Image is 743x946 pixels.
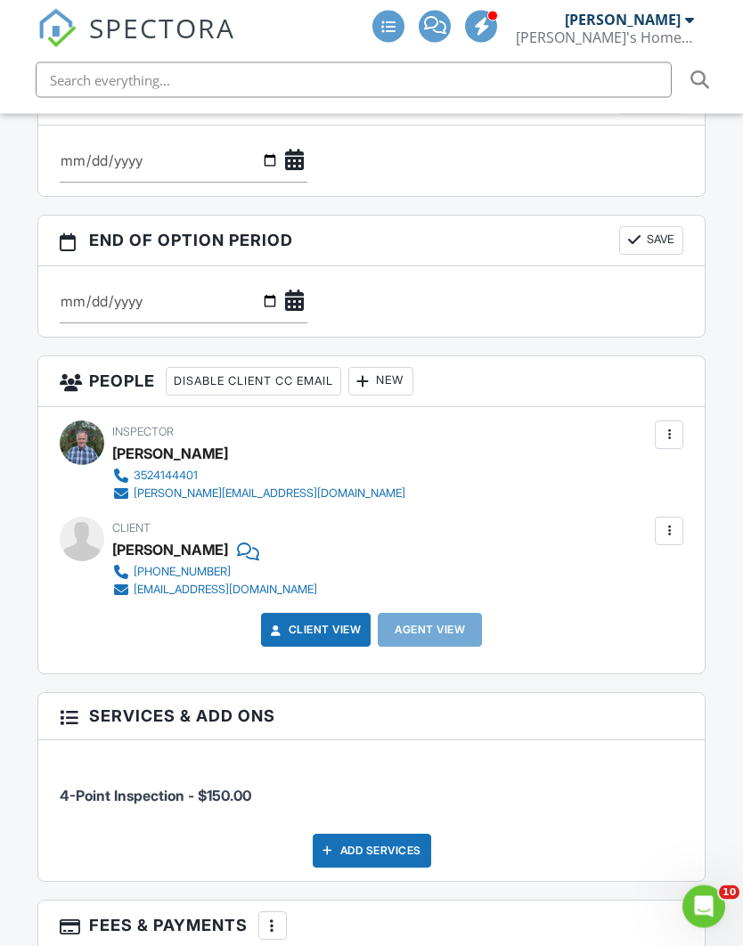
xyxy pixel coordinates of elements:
h3: Services & Add ons [38,694,706,740]
span: End of Option Period [89,229,293,253]
div: Add Services [313,835,431,869]
div: [PHONE_NUMBER] [134,566,231,580]
a: [PERSON_NAME][EMAIL_ADDRESS][DOMAIN_NAME] [112,485,405,503]
li: Service: 4-Point Inspection [60,754,684,820]
span: Client [112,522,151,535]
div: 3524144401 [134,469,198,484]
a: 3524144401 [112,468,405,485]
div: Steve's Home Inspection Services [516,29,694,46]
div: [PERSON_NAME] [565,11,681,29]
div: New [348,368,413,396]
img: The Best Home Inspection Software - Spectora [37,9,77,48]
span: 10 [719,885,739,900]
a: SPECTORA [37,24,235,61]
div: Disable Client CC Email [166,368,341,396]
input: Select Date [60,281,307,324]
a: [PHONE_NUMBER] [112,564,317,582]
button: Save [619,227,683,256]
span: Inspector [112,426,174,439]
iframe: Intercom live chat [682,885,725,928]
div: [PERSON_NAME][EMAIL_ADDRESS][DOMAIN_NAME] [134,487,405,502]
h3: People [38,357,706,408]
span: 4-Point Inspection - $150.00 [60,787,251,805]
input: Select Date [60,140,307,183]
a: [EMAIL_ADDRESS][DOMAIN_NAME] [112,582,317,599]
input: Search everything... [36,62,672,98]
div: [PERSON_NAME] [112,441,228,468]
div: [EMAIL_ADDRESS][DOMAIN_NAME] [134,583,317,598]
a: Client View [267,622,362,640]
span: SPECTORA [89,9,235,46]
div: [PERSON_NAME] [112,537,228,564]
